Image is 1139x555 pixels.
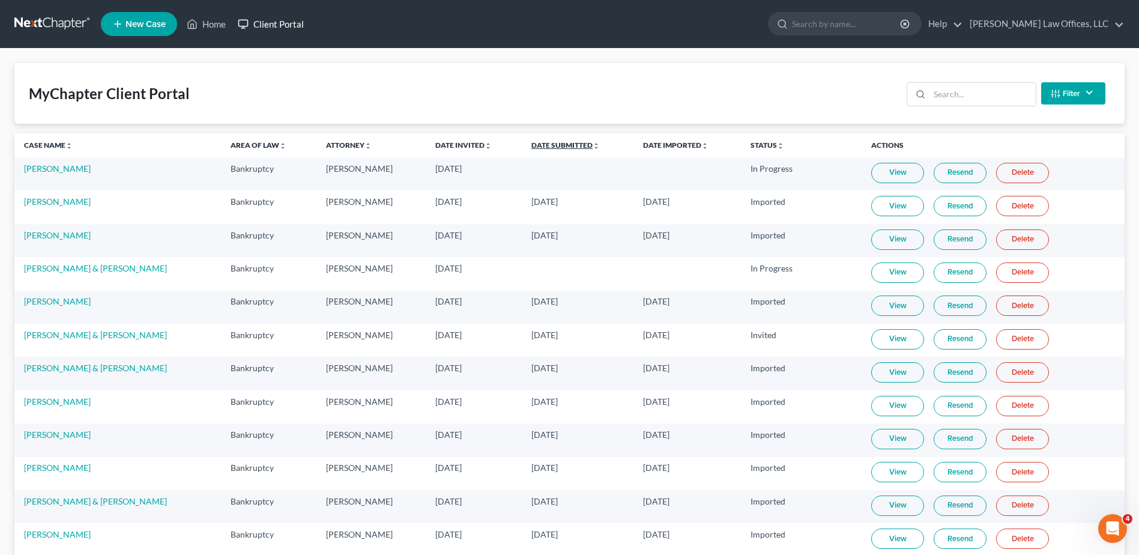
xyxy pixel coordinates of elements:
a: Resend [934,329,986,350]
span: [DATE] [531,230,558,240]
span: [DATE] [435,196,462,207]
a: [PERSON_NAME] [24,196,91,207]
span: [DATE] [435,363,462,373]
a: View [871,462,924,482]
a: Delete [996,429,1049,449]
span: [DATE] [643,462,669,473]
a: View [871,362,924,383]
i: unfold_more [65,142,73,150]
a: Delete [996,229,1049,250]
a: View [871,196,924,216]
span: [DATE] [643,230,669,240]
a: [PERSON_NAME] & [PERSON_NAME] [24,263,167,273]
i: unfold_more [701,142,708,150]
iframe: Intercom live chat [1098,514,1127,543]
a: Resend [934,529,986,549]
span: [DATE] [435,330,462,340]
span: [DATE] [531,330,558,340]
span: [DATE] [531,529,558,539]
a: Resend [934,296,986,316]
span: [DATE] [531,296,558,306]
td: Invited [741,324,862,357]
td: Imported [741,457,862,490]
span: [DATE] [435,429,462,440]
i: unfold_more [777,142,784,150]
span: 4 [1123,514,1132,524]
a: [PERSON_NAME] [24,296,91,306]
td: Bankruptcy [221,190,316,223]
a: View [871,296,924,316]
span: [DATE] [643,396,669,407]
a: Case Nameunfold_more [24,141,73,150]
span: [DATE] [643,196,669,207]
a: [PERSON_NAME] [24,462,91,473]
a: [PERSON_NAME] [24,529,91,539]
a: View [871,229,924,250]
a: View [871,163,924,183]
span: [DATE] [531,396,558,407]
td: Bankruptcy [221,157,316,190]
td: Bankruptcy [221,257,316,290]
a: Resend [934,462,986,482]
span: [DATE] [643,429,669,440]
span: [DATE] [435,462,462,473]
a: Resend [934,262,986,283]
div: MyChapter Client Portal [29,84,190,103]
span: [DATE] [435,263,462,273]
a: Resend [934,196,986,216]
th: Actions [862,133,1125,157]
a: Delete [996,196,1049,216]
td: Bankruptcy [221,224,316,257]
input: Search... [929,83,1036,106]
span: [DATE] [435,529,462,539]
span: [DATE] [643,496,669,506]
td: Imported [741,357,862,390]
a: [PERSON_NAME] [24,396,91,407]
a: [PERSON_NAME] [24,230,91,240]
span: [DATE] [531,462,558,473]
td: Imported [741,224,862,257]
td: [PERSON_NAME] [316,357,426,390]
a: Attorneyunfold_more [326,141,372,150]
a: View [871,329,924,350]
td: Bankruptcy [221,423,316,456]
i: unfold_more [279,142,286,150]
a: View [871,262,924,283]
a: Delete [996,163,1049,183]
td: Bankruptcy [221,490,316,523]
a: [PERSON_NAME] & [PERSON_NAME] [24,330,167,340]
a: View [871,396,924,416]
a: Help [922,13,962,35]
td: In Progress [741,257,862,290]
td: [PERSON_NAME] [316,490,426,523]
span: [DATE] [643,330,669,340]
span: [DATE] [435,496,462,506]
input: Search by name... [792,13,902,35]
a: Client Portal [232,13,310,35]
a: Area of Lawunfold_more [231,141,286,150]
td: Bankruptcy [221,390,316,423]
a: [PERSON_NAME] Law Offices, LLC [964,13,1124,35]
span: [DATE] [531,496,558,506]
a: Delete [996,462,1049,482]
a: View [871,496,924,516]
button: Filter [1041,82,1105,105]
a: Home [181,13,232,35]
td: [PERSON_NAME] [316,457,426,490]
a: Statusunfold_more [751,141,784,150]
a: Resend [934,396,986,416]
td: [PERSON_NAME] [316,224,426,257]
a: [PERSON_NAME] [24,163,91,174]
td: [PERSON_NAME] [316,157,426,190]
td: Bankruptcy [221,457,316,490]
a: Date Importedunfold_more [643,141,708,150]
a: Date Invitedunfold_more [435,141,492,150]
td: Imported [741,190,862,223]
span: [DATE] [643,529,669,539]
span: [DATE] [531,429,558,440]
span: [DATE] [435,396,462,407]
span: [DATE] [435,296,462,306]
td: In Progress [741,157,862,190]
i: unfold_more [593,142,600,150]
i: unfold_more [364,142,372,150]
